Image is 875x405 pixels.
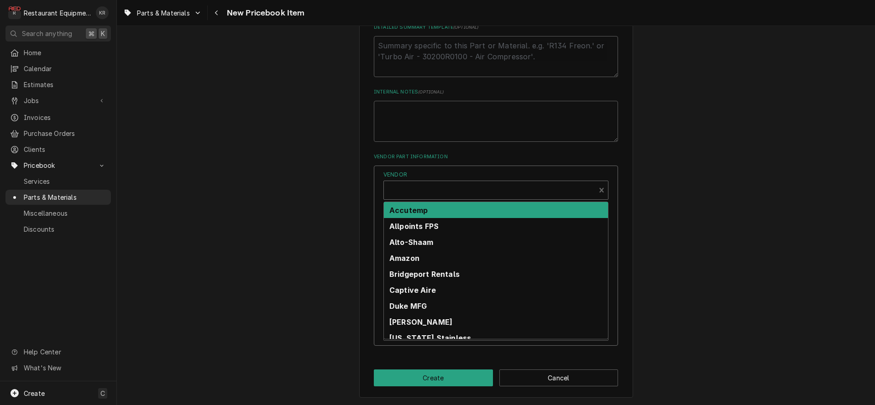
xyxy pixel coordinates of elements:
[374,153,618,350] div: Vendor Part Information
[374,369,618,386] div: Button Group Row
[389,254,419,263] strong: Amazon
[24,177,106,186] span: Services
[24,8,91,18] div: Restaurant Equipment Diagnostics
[5,26,111,42] button: Search anything⌘K
[8,6,21,19] div: Restaurant Equipment Diagnostics's Avatar
[389,222,439,231] strong: Allpoints FPS
[24,64,106,73] span: Calendar
[24,363,105,373] span: What's New
[374,369,493,386] button: Create
[5,158,111,173] a: Go to Pricebook
[5,190,111,205] a: Parts & Materials
[24,224,106,234] span: Discounts
[5,93,111,108] a: Go to Jobs
[96,6,109,19] div: KR
[389,286,436,295] strong: Captive Aire
[210,5,224,20] button: Navigate back
[5,45,111,60] a: Home
[389,238,434,247] strong: Alto-Shaam
[383,171,608,200] div: Vendor
[389,333,471,343] strong: [US_STATE] Stainless
[389,317,452,327] strong: [PERSON_NAME]
[24,80,106,89] span: Estimates
[5,77,111,92] a: Estimates
[389,206,428,215] strong: Accutemp
[137,8,190,18] span: Parts & Materials
[5,61,111,76] a: Calendar
[24,208,106,218] span: Miscellaneous
[224,7,305,19] span: New Pricebook Item
[389,301,427,311] strong: Duke MFG
[374,24,618,77] div: Detailed Summary Template
[383,171,608,179] label: Vendor
[5,360,111,375] a: Go to What's New
[5,344,111,359] a: Go to Help Center
[24,48,106,57] span: Home
[120,5,205,21] a: Go to Parts & Materials
[24,192,106,202] span: Parts & Materials
[5,110,111,125] a: Invoices
[5,206,111,221] a: Miscellaneous
[374,153,618,161] label: Vendor Part Information
[24,113,106,122] span: Invoices
[24,161,93,170] span: Pricebook
[88,29,94,38] span: ⌘
[24,145,106,154] span: Clients
[418,89,444,94] span: ( optional )
[389,270,460,279] strong: Bridgeport Rentals
[101,29,105,38] span: K
[5,174,111,189] a: Services
[24,389,45,397] span: Create
[24,347,105,357] span: Help Center
[453,25,479,30] span: ( optional )
[24,129,106,138] span: Purchase Orders
[374,88,618,96] label: Internal Notes
[100,389,105,398] span: C
[8,6,21,19] div: R
[5,222,111,237] a: Discounts
[374,88,618,142] div: Internal Notes
[499,369,618,386] button: Cancel
[5,126,111,141] a: Purchase Orders
[96,6,109,19] div: Kelli Robinette's Avatar
[5,142,111,157] a: Clients
[374,24,618,31] label: Detailed Summary Template
[383,171,608,284] div: Vendor Part Cost Edit Form
[24,96,93,105] span: Jobs
[374,369,618,386] div: Button Group
[22,29,72,38] span: Search anything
